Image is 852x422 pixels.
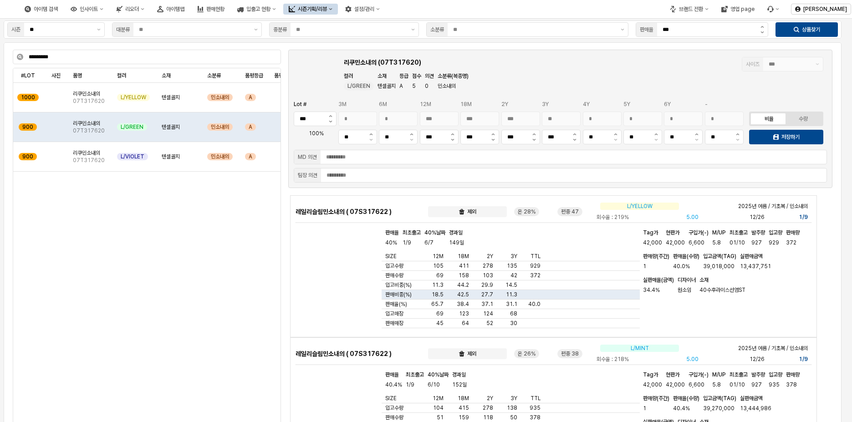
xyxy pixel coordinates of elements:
span: 378 [786,380,797,389]
span: 온 26% [518,351,536,357]
span: 68 [510,310,517,317]
p: 2025년 여름 / 기초복 / 민소내의 [686,344,808,352]
span: 13,437,751 [740,262,771,271]
span: 51 [437,414,444,421]
span: 3M [338,101,347,107]
button: 제안 사항 표시 [408,23,418,36]
span: 등급 [399,73,408,79]
button: Lot # 감소 [325,119,336,126]
h6: 리쿠민소내의 (07T317620) [344,58,733,66]
span: 구입가(-) [689,371,709,378]
span: 149일 [449,238,464,247]
span: A [249,123,252,131]
div: Menu item 6 [762,4,785,15]
span: 2Y [487,395,493,402]
span: L/GREEN [121,123,143,131]
button: 증가 [650,130,662,137]
button: 증가 [447,130,458,137]
button: 입출고 현황 [232,4,281,15]
span: 929 [530,262,541,269]
p: 상품찾기 [802,26,820,33]
span: 1 [643,404,646,413]
span: 리쿠민소내의 [73,149,100,157]
span: 411 [459,262,469,269]
span: 2Y [487,253,493,260]
span: 발주량 [751,229,765,236]
span: 입고금액(TAG) [703,395,736,402]
span: 현판가 [666,371,679,378]
span: L/VIOLET [121,153,144,160]
span: A [249,153,252,160]
button: 증가 [610,130,621,137]
span: 6/10 [428,380,440,389]
button: 아이템맵 [152,4,190,15]
div: 대분류 [116,25,130,34]
span: 12M [433,253,444,260]
span: L/GREEN [347,81,370,91]
span: 민소내의 [211,94,229,101]
span: 3Y [510,253,517,260]
span: TTL [531,253,541,260]
button: 제안 사항 표시 [617,23,628,36]
button: 증가 [365,130,377,137]
span: 52 [486,320,493,327]
span: 입고량 [769,229,782,236]
span: 판매수량 [385,272,403,279]
span: 65.7 [431,300,444,308]
button: 제안 사항 표시 [812,57,823,71]
div: 사이즈 [746,60,760,69]
span: 123 [459,310,469,317]
span: TTL [531,395,541,402]
div: 시즌 [11,25,20,34]
span: 소분류(복종명) [438,73,469,79]
span: 01/10 [730,380,745,389]
span: 278 [483,262,493,269]
button: 온 26% [518,349,536,358]
button: 증가 [691,130,702,137]
span: 입고금액(TAG) [703,253,736,259]
div: 시즌기획/리뷰 [283,4,338,15]
button: Lot # 증가 [325,112,336,119]
strong: 1/9 [799,356,808,362]
button: 제안 사항 표시 [250,23,261,36]
span: 40.0% [673,262,690,271]
span: 30 [510,320,517,327]
span: 42,000 [666,238,685,247]
span: 44.2 [457,281,469,289]
span: M/UP [712,371,726,378]
button: 제안 사항 표시 [93,23,104,36]
span: 927 [751,238,762,247]
span: 편중 47 [561,208,579,215]
span: 37.1 [481,300,493,308]
div: 리오더 [111,4,150,15]
p: 회수율 : 218% [597,355,683,363]
span: 소재 [699,277,709,283]
span: 판매량 [786,229,800,236]
span: 138 [507,404,517,412]
span: 디자이너 [678,277,696,283]
span: 900 [22,153,33,160]
span: 42 [510,272,517,279]
span: 372 [530,272,541,279]
span: 64 [462,320,469,327]
span: 40%날짜 [424,229,445,236]
span: 927 [751,380,762,389]
span: 사진 [51,72,61,79]
span: 2Y [501,101,508,107]
span: 118 [483,414,493,421]
span: M/UP [712,229,726,236]
button: 증가 [569,130,580,137]
p: 5.00 [686,355,722,363]
p: 제외 [467,208,476,215]
span: 판매율(%) [385,300,407,308]
span: 입고량 [769,371,782,378]
span: 42,000 [643,380,662,389]
span: 민소내의 [211,123,229,131]
span: 판매비중(%) [385,291,412,298]
button: 감소 [487,137,499,144]
button: 감소 [447,137,458,144]
button: 증가 [528,130,540,137]
span: 입고매장 [385,310,403,317]
span: Tag가 [643,229,658,236]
